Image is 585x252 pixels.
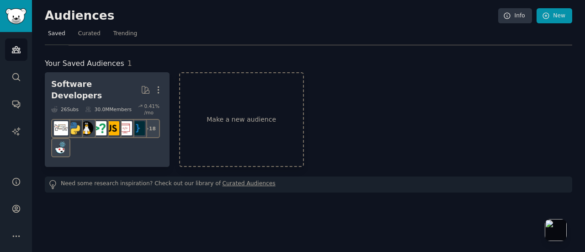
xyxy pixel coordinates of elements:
span: Your Saved Audiences [45,58,124,70]
span: Trending [113,30,137,38]
span: 1 [128,59,132,68]
div: 0.41 % /mo [144,103,163,116]
a: Make a new audience [179,72,304,167]
a: Curated [75,27,104,45]
img: learnpython [54,121,68,135]
img: linux [80,121,94,135]
a: Curated Audiences [223,180,276,189]
img: GummySearch logo [5,8,27,24]
img: programming [131,121,145,135]
a: Trending [110,27,140,45]
img: reactjs [54,140,68,155]
div: 26 Sub s [51,103,79,116]
h2: Audiences [45,9,498,23]
a: New [537,8,572,24]
div: 30.0M Members [85,103,132,116]
img: webdev [118,121,132,135]
div: + 18 [141,119,160,138]
a: Software Developers26Subs30.0MMembers0.41% /mo+18programmingwebdevjavascriptcscareerquestionslinu... [45,72,170,167]
a: Saved [45,27,69,45]
div: Need some research inspiration? Check out our library of [45,177,572,193]
img: javascript [105,121,119,135]
div: Software Developers [51,79,141,101]
img: Python [67,121,81,135]
span: Curated [78,30,101,38]
span: Saved [48,30,65,38]
img: cscareerquestions [92,121,106,135]
a: Info [498,8,532,24]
